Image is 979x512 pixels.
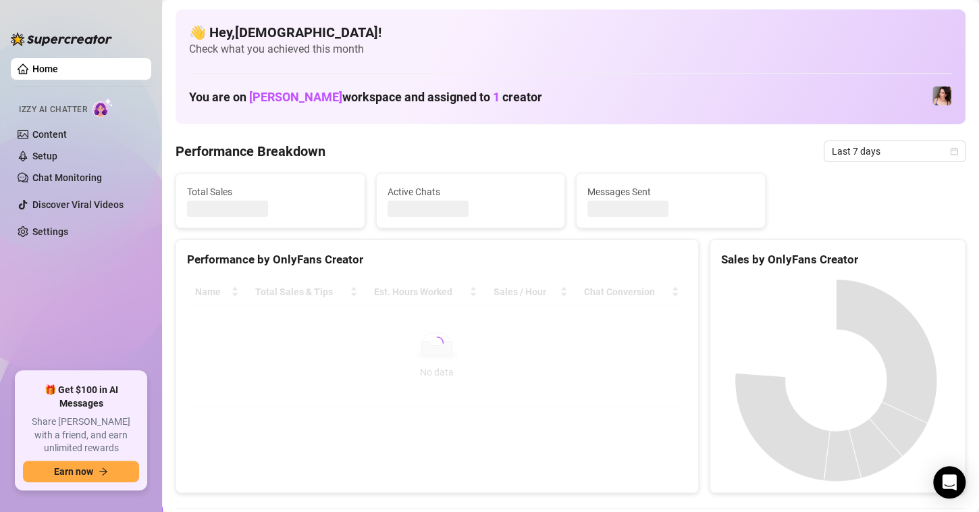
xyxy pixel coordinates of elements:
[187,184,354,199] span: Total Sales
[721,251,954,269] div: Sales by OnlyFans Creator
[99,467,108,476] span: arrow-right
[932,86,951,105] img: Lauren
[950,147,958,155] span: calendar
[429,336,444,351] span: loading
[23,415,139,455] span: Share [PERSON_NAME] with a friend, and earn unlimited rewards
[32,172,102,183] a: Chat Monitoring
[493,90,500,104] span: 1
[11,32,112,46] img: logo-BBDzfeDw.svg
[388,184,554,199] span: Active Chats
[187,251,687,269] div: Performance by OnlyFans Creator
[54,466,93,477] span: Earn now
[32,226,68,237] a: Settings
[32,63,58,74] a: Home
[249,90,342,104] span: [PERSON_NAME]
[19,103,87,116] span: Izzy AI Chatter
[32,129,67,140] a: Content
[189,42,952,57] span: Check what you achieved this month
[92,98,113,118] img: AI Chatter
[587,184,754,199] span: Messages Sent
[176,142,325,161] h4: Performance Breakdown
[32,151,57,161] a: Setup
[32,199,124,210] a: Discover Viral Videos
[933,466,965,498] div: Open Intercom Messenger
[189,23,952,42] h4: 👋 Hey, [DEMOGRAPHIC_DATA] !
[23,384,139,410] span: 🎁 Get $100 in AI Messages
[832,141,957,161] span: Last 7 days
[189,90,542,105] h1: You are on workspace and assigned to creator
[23,461,139,482] button: Earn nowarrow-right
